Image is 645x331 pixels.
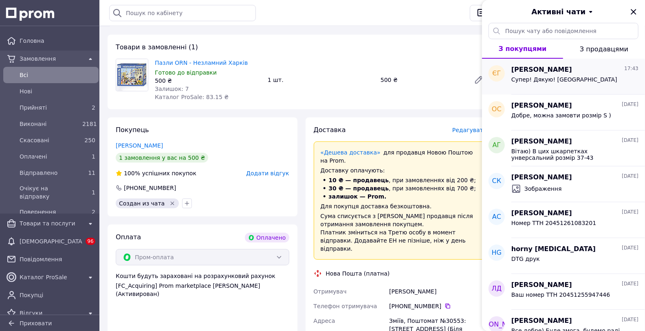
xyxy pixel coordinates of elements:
[116,142,163,149] a: [PERSON_NAME]
[82,121,97,127] span: 2181
[511,280,572,290] span: [PERSON_NAME]
[20,184,79,201] span: Очікує на відправку
[622,280,638,287] span: [DATE]
[92,153,95,160] span: 1
[531,7,586,17] span: Активні чати
[116,233,141,241] span: Оплата
[624,65,638,72] span: 17:43
[321,176,480,184] li: , при замовленнях від 200 ₴;
[482,238,645,274] button: hghorny [MEDICAL_DATA][DATE]DTG друк
[314,303,377,309] span: Телефон отримувача
[622,245,638,252] span: [DATE]
[492,212,501,222] span: АС
[492,105,502,114] span: ОС
[116,272,289,298] div: Кошти будуть зараховані на розрахунковий рахунок
[511,209,572,218] span: [PERSON_NAME]
[511,65,572,75] span: [PERSON_NAME]
[155,86,189,92] span: Залишок: 7
[511,137,572,146] span: [PERSON_NAME]
[377,74,467,86] div: 500 ₴
[482,59,645,95] button: ЄГ[PERSON_NAME]17:43Супер! Дякую! [GEOGRAPHIC_DATA]
[329,193,387,200] span: залишок — Prom.
[155,60,248,66] a: Пазли ORN - Незламний Харків
[116,43,198,51] span: Товари в замовленні (1)
[20,237,82,245] span: [DEMOGRAPHIC_DATA]
[20,255,95,263] span: Повідомлення
[622,173,638,180] span: [DATE]
[321,202,480,210] div: Для покупця доставка безкоштовна.
[629,7,638,17] button: Закрити
[116,153,208,163] div: 1 замовлення у вас на 500 ₴
[499,45,547,53] span: З покупцями
[116,59,148,91] img: Пазли ORN - Незламний Харків
[389,302,487,310] div: [PHONE_NUMBER]
[511,220,596,226] span: Номер ТТН 20451261083201
[92,104,95,111] span: 2
[86,238,95,245] span: 96
[563,39,645,59] button: З продавцями
[482,274,645,310] button: ЛД[PERSON_NAME][DATE]Ваш номер ТТН 20451255947446
[482,202,645,238] button: АС[PERSON_NAME][DATE]Номер ТТН 20451261083201
[482,39,563,59] button: З покупцями
[314,126,346,134] span: Доставка
[155,94,229,100] span: Каталог ProSale: 83.15 ₴
[452,127,487,133] span: Редагувати
[511,76,617,83] span: Супер! Дякую! [GEOGRAPHIC_DATA]
[324,269,392,278] div: Нова Пошта (платна)
[20,219,82,227] span: Товари та послуги
[505,7,622,17] button: Активні чати
[489,23,638,39] input: Пошук чату або повідомлення
[20,152,79,161] span: Оплачені
[84,137,95,143] span: 250
[482,166,645,202] button: СК[PERSON_NAME][DATE]Зображення
[123,184,177,192] div: [PHONE_NUMBER]
[622,137,638,144] span: [DATE]
[493,141,501,150] span: АГ
[321,184,480,192] li: , при замовленнях від 700 ₴;
[20,169,79,177] span: Відправлено
[493,69,501,78] span: ЄГ
[321,149,381,156] a: «Дешева доставка»
[622,209,638,216] span: [DATE]
[580,45,628,53] span: З продавцями
[155,69,217,76] span: Готово до відправки
[511,112,611,119] span: Добре, можна замовти розмір S )
[622,101,638,108] span: [DATE]
[321,166,480,174] div: Доставку оплачують:
[492,248,502,258] span: hg
[511,291,610,298] span: Ваш номер ТТН 20451255947446
[492,177,502,186] span: СК
[245,233,289,243] div: Оплачено
[20,87,95,95] span: Нові
[116,282,289,298] div: [FC_Acquiring] Prom marketplace [PERSON_NAME] (Активирован)
[124,170,140,177] span: 100%
[20,291,95,299] span: Покупці
[622,316,638,323] span: [DATE]
[511,256,540,262] span: DTG друк
[470,5,507,21] button: Чат
[116,126,149,134] span: Покупець
[329,185,389,192] span: 30 ₴ — продавець
[482,130,645,166] button: АГ[PERSON_NAME][DATE]Вітаю) В цих шкарпетках унверсальний розмір 37-43
[20,120,79,128] span: Виконані
[321,148,480,165] div: для продавця Новою Поштою на Prom.
[511,148,627,161] span: Вітаю) В цих шкарпетках унверсальний розмір 37-43
[264,74,377,86] div: 1 шт.
[119,200,165,207] span: Создан из чата
[20,309,82,317] span: Відгуки
[20,71,95,79] span: Всi
[92,189,95,196] span: 1
[314,288,347,295] span: Отримувач
[92,209,95,215] span: 2
[511,173,572,182] span: [PERSON_NAME]
[20,273,82,281] span: Каталог ProSale
[511,245,596,254] span: horny [MEDICAL_DATA]
[246,170,289,177] span: Додати відгук
[155,77,261,85] div: 500 ₴
[88,170,95,176] span: 11
[329,177,389,183] span: 10 ₴ — продавець
[387,284,489,299] div: [PERSON_NAME]
[169,200,176,207] svg: Видалити мітку
[482,95,645,130] button: ОС[PERSON_NAME][DATE]Добре, можна замовти розмір S )
[20,208,79,216] span: Повернення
